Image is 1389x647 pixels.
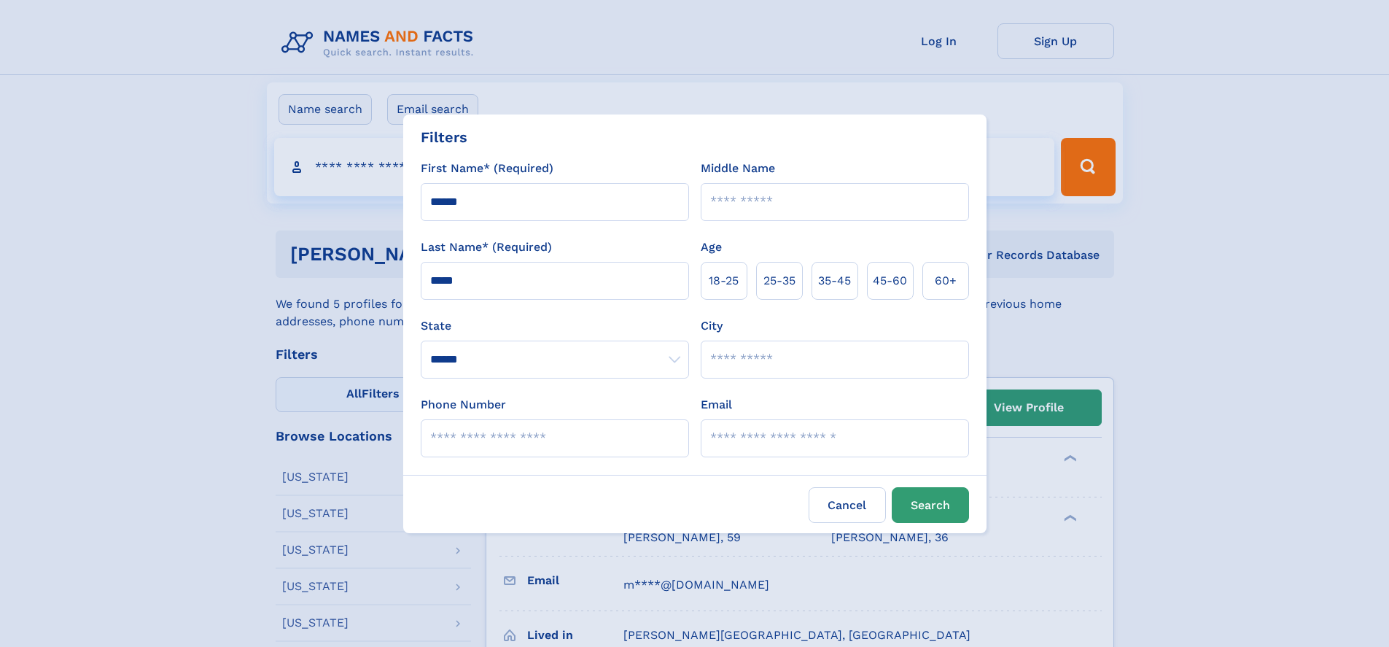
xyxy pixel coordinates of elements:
[421,126,467,148] div: Filters
[892,487,969,523] button: Search
[935,272,957,290] span: 60+
[701,239,722,256] label: Age
[873,272,907,290] span: 45‑60
[421,396,506,414] label: Phone Number
[701,317,723,335] label: City
[421,317,689,335] label: State
[809,487,886,523] label: Cancel
[701,160,775,177] label: Middle Name
[421,239,552,256] label: Last Name* (Required)
[818,272,851,290] span: 35‑45
[763,272,795,290] span: 25‑35
[701,396,732,414] label: Email
[709,272,739,290] span: 18‑25
[421,160,553,177] label: First Name* (Required)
